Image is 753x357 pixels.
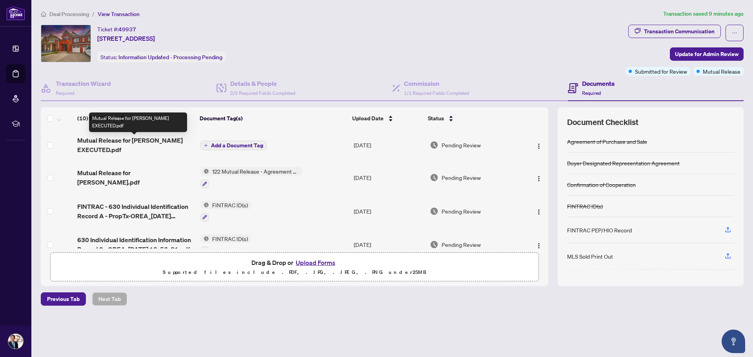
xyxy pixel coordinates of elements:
span: FINTRAC ID(s) [209,234,251,243]
button: Open asap [722,330,745,353]
img: IMG-W12344225_1.jpg [41,25,91,62]
span: Previous Tab [47,293,80,305]
img: Logo [536,176,542,182]
button: Next Tab [92,292,127,306]
h4: Transaction Wizard [56,79,111,88]
img: Logo [536,243,542,249]
button: Status IconFINTRAC ID(s) [200,234,251,256]
h4: Commission [404,79,469,88]
th: (10) File Name [74,107,196,129]
div: Status: [97,52,226,62]
span: Pending Review [442,141,481,149]
button: Status Icon122 Mutual Release - Agreement of Purchase and Sale [200,167,302,188]
span: Pending Review [442,240,481,249]
img: Document Status [430,173,438,182]
div: Confirmation of Cooperation [567,180,636,189]
div: FINTRAC ID(s) [567,202,603,210]
span: (10) File Name [77,114,115,123]
span: Information Updated - Processing Pending [118,54,222,61]
span: Drag & Drop orUpload FormsSupported files include .PDF, .JPG, .JPEG, .PNG under25MB [51,253,538,282]
button: Transaction Communication [628,25,721,38]
button: Add a Document Tag [200,141,267,150]
td: [DATE] [351,228,427,262]
div: Buyer Designated Representation Agreement [567,159,680,167]
span: Pending Review [442,173,481,182]
img: Logo [536,143,542,149]
article: Transaction saved 9 minutes ago [663,9,744,18]
button: Upload Forms [293,257,338,268]
span: Upload Date [352,114,384,123]
button: Logo [533,205,545,217]
span: Submitted for Review [635,67,687,76]
th: Status [425,107,519,129]
span: 122 Mutual Release - Agreement of Purchase and Sale [209,167,302,176]
span: Pending Review [442,207,481,216]
span: Status [428,114,444,123]
img: Logo [536,209,542,215]
div: Transaction Communication [644,25,715,38]
span: Add a Document Tag [211,143,263,148]
h4: Details & People [230,79,295,88]
span: Mutual Release [703,67,740,76]
img: Status Icon [200,234,209,243]
span: Deal Processing [49,11,89,18]
span: Update for Admin Review [675,48,738,60]
span: Mutual Release for [PERSON_NAME].pdf [77,168,194,187]
span: Drag & Drop or [251,257,338,268]
span: FINTRAC - 630 Individual Identification Record A - PropTx-OREA_[DATE] 18_56_09.pdf [77,202,194,221]
h4: Documents [582,79,615,88]
img: Status Icon [200,167,209,176]
div: Ticket #: [97,25,136,34]
img: logo [6,6,25,20]
div: MLS Sold Print Out [567,252,613,261]
span: FINTRAC ID(s) [209,201,251,209]
span: [STREET_ADDRESS] [97,34,155,43]
img: Status Icon [200,201,209,209]
span: 2/2 Required Fields Completed [230,90,295,96]
button: Previous Tab [41,292,86,306]
img: Document Status [430,207,438,216]
span: 49937 [118,26,136,33]
td: [DATE] [351,194,427,228]
img: Document Status [430,141,438,149]
button: Update for Admin Review [670,47,744,61]
span: Required [56,90,75,96]
span: 1/1 Required Fields Completed [404,90,469,96]
span: Mutual Release for [PERSON_NAME] EXECUTED.pdf [77,136,194,154]
button: Add a Document Tag [200,140,267,150]
span: 630 Individual Identification Information Record 2 - OREA_[DATE] 18_56_31.pdf [77,235,194,254]
img: Document Status [430,240,438,249]
button: Logo [533,171,545,184]
li: / [92,9,95,18]
span: Required [582,90,601,96]
div: Agreement of Purchase and Sale [567,137,647,146]
div: Mutual Release for [PERSON_NAME] EXECUTED.pdf [89,112,187,132]
p: Supported files include .PDF, .JPG, .JPEG, .PNG under 25 MB [55,268,534,277]
th: Upload Date [349,107,425,129]
button: Logo [533,238,545,251]
span: ellipsis [732,30,737,36]
button: Status IconFINTRAC ID(s) [200,201,251,222]
span: View Transaction [98,11,140,18]
img: Profile Icon [8,334,23,349]
span: home [41,11,46,17]
div: FINTRAC PEP/HIO Record [567,226,632,234]
th: Document Tag(s) [196,107,349,129]
span: plus [204,143,208,147]
span: Document Checklist [567,117,638,128]
td: [DATE] [351,161,427,194]
button: Logo [533,139,545,151]
td: [DATE] [351,129,427,161]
